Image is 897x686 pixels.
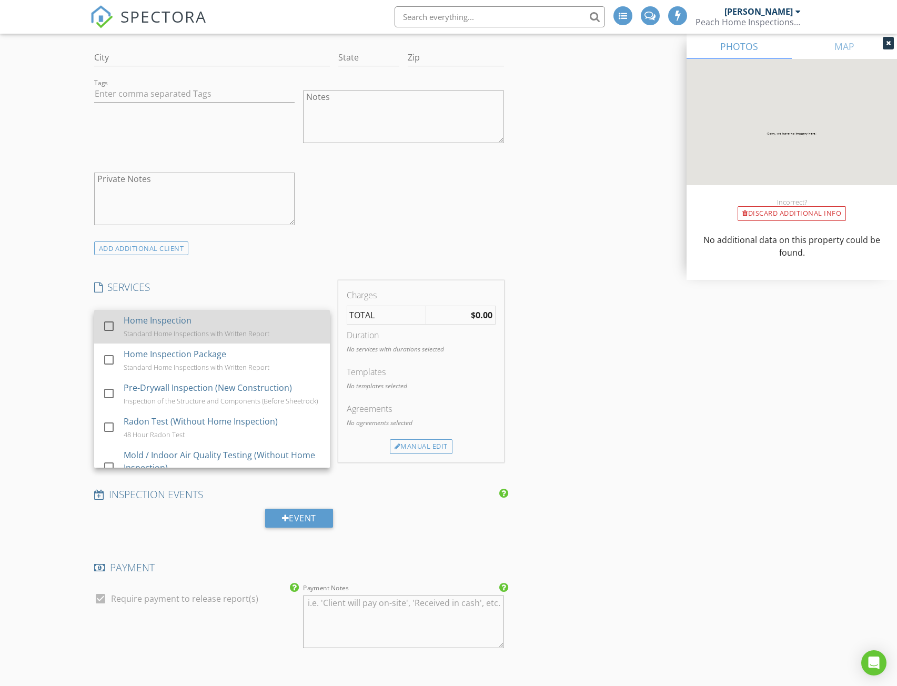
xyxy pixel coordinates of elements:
[90,14,207,36] a: SPECTORA
[687,198,897,206] div: Incorrect?
[124,397,318,405] div: Inspection of the Structure and Components (Before Sheetrock)
[124,314,192,327] div: Home Inspection
[347,402,496,415] div: Agreements
[94,488,505,501] h4: INSPECTION EVENTS
[124,363,269,371] div: Standard Home Inspections with Written Report
[724,6,793,17] div: [PERSON_NAME]
[265,509,333,528] div: Event
[94,280,330,294] h4: SERVICES
[347,418,496,428] p: No agreements selected
[687,59,897,210] img: streetview
[90,5,113,28] img: The Best Home Inspection Software - Spectora
[696,17,801,27] div: Peach Home Inspections LLC
[347,381,496,391] p: No templates selected
[792,34,897,59] a: MAP
[124,348,226,360] div: Home Inspection Package
[124,415,278,428] div: Radon Test (Without Home Inspection)
[347,366,496,378] div: Templates
[124,430,185,439] div: 48 Hour Radon Test
[347,289,496,301] div: Charges
[120,5,207,27] span: SPECTORA
[861,650,886,675] div: Open Intercom Messenger
[471,309,492,321] strong: $0.00
[124,329,269,338] div: Standard Home Inspections with Written Report
[347,306,426,325] td: TOTAL
[94,241,189,256] div: ADD ADDITIONAL client
[738,206,846,221] div: Discard Additional info
[699,234,884,259] p: No additional data on this property could be found.
[687,34,792,59] a: PHOTOS
[395,6,605,27] input: Search everything...
[390,439,452,454] div: Manual Edit
[124,381,292,394] div: Pre-Drywall Inspection (New Construction)
[347,329,496,341] div: Duration
[94,561,505,574] h4: PAYMENT
[124,449,321,474] div: Mold / Indoor Air Quality Testing (Without Home Inspection)
[347,345,496,354] p: No services with durations selected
